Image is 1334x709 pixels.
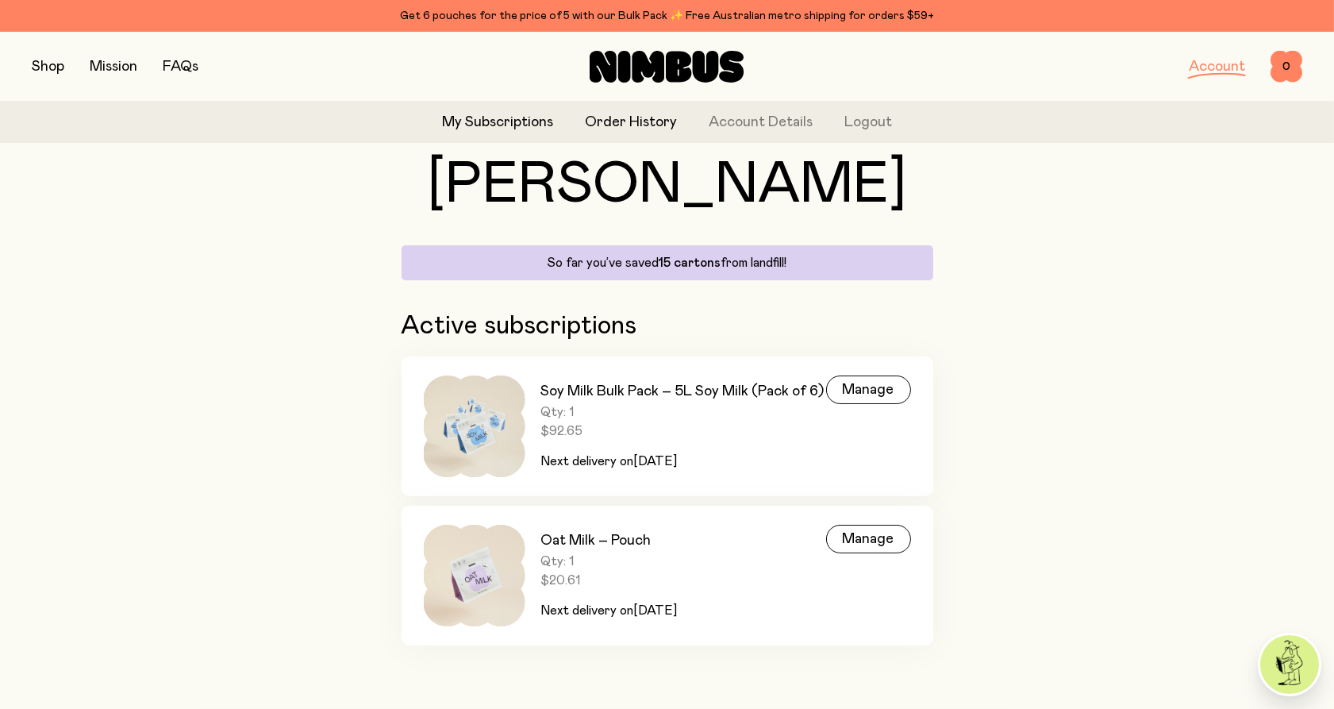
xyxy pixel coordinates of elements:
p: So far you’ve saved from landfill! [411,255,924,271]
div: Manage [826,376,911,404]
h3: Oat Milk – Pouch [541,531,678,550]
a: Account [1189,60,1245,74]
span: [DATE] [634,455,678,468]
p: Next delivery on [541,452,825,471]
img: agent [1260,635,1319,694]
a: Soy Milk Bulk Pack – 5L Soy Milk (Pack of 6)Qty: 1$92.65Next delivery on[DATE]Manage [402,356,933,496]
button: 0 [1271,51,1302,83]
a: Account Details [709,112,813,133]
h2: Active subscriptions [402,312,933,341]
a: FAQs [163,60,198,74]
button: Logout [844,112,892,133]
h1: [PERSON_NAME] [402,156,933,214]
div: Manage [826,525,911,553]
span: 15 cartons [659,256,721,269]
span: Qty: 1 [541,553,678,569]
span: $92.65 [541,423,825,439]
h3: Soy Milk Bulk Pack – 5L Soy Milk (Pack of 6) [541,382,825,401]
span: $20.61 [541,572,678,588]
a: Order History [585,112,677,133]
a: My Subscriptions [442,112,553,133]
a: Mission [90,60,137,74]
div: Get 6 pouches for the price of 5 with our Bulk Pack ✨ Free Australian metro shipping for orders $59+ [32,6,1302,25]
span: [DATE] [634,604,678,617]
span: Qty: 1 [541,404,825,420]
a: Oat Milk – PouchQty: 1$20.61Next delivery on[DATE]Manage [402,506,933,645]
p: Next delivery on [541,601,678,620]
